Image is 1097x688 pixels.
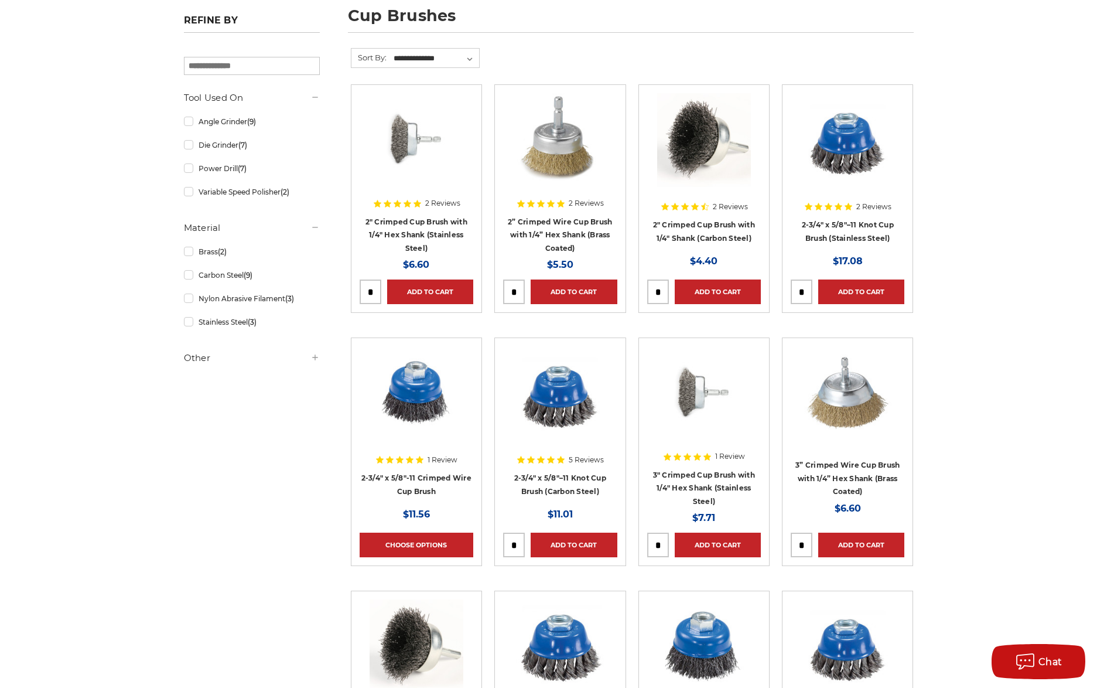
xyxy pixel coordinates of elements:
[647,93,761,207] a: Crimped Wire Cup Brush with Shank
[218,247,227,256] span: (2)
[690,256,717,267] span: $4.40
[818,280,904,304] a: Add to Cart
[514,474,606,496] a: 2-3/4″ x 5/8″–11 Knot Cup Brush (Carbon Steel)
[653,471,755,506] a: 3" Crimped Cup Brush with 1/4" Hex Shank (Stainless Steel)
[791,346,904,460] a: 3" Crimped Cup Brush with Brass Bristles and 1/4 Inch Hex Shank
[675,533,761,557] a: Add to Cart
[184,221,320,235] h5: Material
[802,220,894,243] a: 2-3/4″ x 5/8″–11 Knot Cup Brush (Stainless Steel)
[184,91,320,105] h5: Tool Used On
[360,93,473,207] a: 2" Crimped Cup Brush 193220B
[360,346,473,460] a: 2-3/4" x 5/8"-11 Crimped Wire Cup Brush
[835,503,861,514] span: $6.60
[531,280,617,304] a: Add to Cart
[184,351,320,365] h5: Other
[244,271,252,280] span: (9)
[184,312,320,332] a: Stainless Steel
[370,346,463,440] img: 2-3/4" x 5/8"-11 Crimped Wire Cup Brush
[503,93,617,207] a: 2" brass crimped wire cup brush with 1/4" hex shank
[818,533,904,557] a: Add to Cart
[281,188,289,196] span: (2)
[184,288,320,309] a: Nylon Abrasive Filament
[403,259,429,270] span: $6.60
[238,164,247,173] span: (7)
[1038,656,1062,667] span: Chat
[833,256,863,267] span: $17.08
[657,346,751,440] img: 3" Crimped Cup Brush with 1/4" Hex Shank
[392,50,479,67] select: Sort By:
[795,461,900,496] a: 3” Crimped Wire Cup Brush with 1/4” Hex Shank (Brass Coated)
[184,241,320,262] a: Brass
[508,217,612,253] a: 2” Crimped Wire Cup Brush with 1/4” Hex Shank (Brass Coated)
[513,346,607,440] img: 2-3/4″ x 5/8″–11 Knot Cup Brush (Carbon Steel)
[531,533,617,557] a: Add to Cart
[675,280,761,304] a: Add to Cart
[184,15,320,33] h5: Refine by
[387,280,473,304] a: Add to Cart
[348,8,914,33] h1: cup brushes
[657,93,751,187] img: Crimped Wire Cup Brush with Shank
[361,474,471,496] a: 2-3/4" x 5/8"-11 Crimped Wire Cup Brush
[238,141,247,149] span: (7)
[403,509,430,520] span: $11.56
[791,93,904,207] a: 2-3/4″ x 5/8″–11 Knot Cup Brush (Stainless Steel)
[365,217,467,253] a: 2" Crimped Cup Brush with 1/4" Hex Shank (Stainless Steel)
[647,346,761,460] a: 3" Crimped Cup Brush with 1/4" Hex Shank
[992,644,1085,679] button: Chat
[184,135,320,155] a: Die Grinder
[184,182,320,202] a: Variable Speed Polisher
[547,259,573,270] span: $5.50
[503,346,617,460] a: 2-3/4″ x 5/8″–11 Knot Cup Brush (Carbon Steel)
[548,509,573,520] span: $11.01
[285,294,294,303] span: (3)
[801,346,894,440] img: 3" Crimped Cup Brush with Brass Bristles and 1/4 Inch Hex Shank
[692,512,715,523] span: $7.71
[360,533,473,557] a: Choose Options
[569,457,604,464] span: 5 Reviews
[184,265,320,285] a: Carbon Steel
[184,111,320,132] a: Angle Grinder
[370,93,463,187] img: 2" Crimped Cup Brush 193220B
[713,203,748,210] span: 2 Reviews
[248,318,257,326] span: (3)
[801,93,894,187] img: 2-3/4″ x 5/8″–11 Knot Cup Brush (Stainless Steel)
[184,158,320,179] a: Power Drill
[351,49,387,66] label: Sort By:
[653,220,755,243] a: 2" Crimped Cup Brush with 1/4" Shank (Carbon Steel)
[247,117,256,126] span: (9)
[428,457,457,464] span: 1 Review
[856,203,891,210] span: 2 Reviews
[513,93,607,187] img: 2" brass crimped wire cup brush with 1/4" hex shank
